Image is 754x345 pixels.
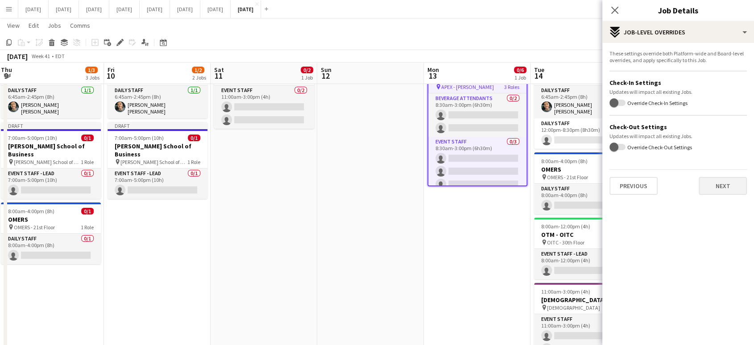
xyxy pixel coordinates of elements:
label: Override Check-Out Settings [626,143,692,150]
button: [DATE] [170,0,200,18]
button: [DATE] [231,0,261,18]
div: Updates will impact all existing Jobs. [609,88,747,95]
app-job-card: Updated8:30am-3:00pm (6h30m)0/6APEX - [PERSON_NAME] APEX - [PERSON_NAME]3 RolesBeverage Attendant... [427,54,527,186]
span: 8:00am-12:00pm (4h) [541,223,590,230]
span: 0/6 [514,67,526,73]
app-job-card: 8:00am-4:00pm (8h)0/1OMERS OMERS - 21st Floor1 RoleDaily Staff0/18:00am-4:00pm (8h) [1,202,101,264]
app-job-card: 6:45am-2:45pm (8h)1/1[PERSON_NAME] [PERSON_NAME] - 40th Floor1 RoleDaily Staff1/16:45am-2:45pm (8... [1,54,101,118]
span: 14 [533,71,544,81]
app-job-card: 8:00am-12:00pm (4h)0/1OTM - OITC OITC - 30th Floor1 RoleEvent Staff - Lead0/18:00am-12:00pm (4h) [534,218,634,279]
button: [DATE] [109,0,140,18]
h3: Check-Out Settings [609,123,747,131]
div: 3 Jobs [86,74,99,81]
h3: OMERS [534,165,634,173]
span: 8:00am-4:00pm (8h) [541,158,588,164]
span: Sat [214,66,224,74]
label: Override Check-In Settings [626,100,688,106]
span: 11 [213,71,224,81]
span: OITC - 30th Floor [547,239,584,246]
span: [PERSON_NAME] School of Business - 30th Floor [14,159,81,165]
div: EDT [55,53,65,59]
span: 13 [426,71,439,81]
app-card-role: Daily Staff1/16:45am-2:45pm (8h)[PERSON_NAME] [PERSON_NAME] [108,85,207,118]
span: Comms [70,21,90,29]
h3: OTM - OITC [534,231,634,239]
span: 0/2 [301,67,313,73]
h3: [DEMOGRAPHIC_DATA] [534,296,634,304]
app-card-role: Daily Staff1/16:45am-2:45pm (8h)[PERSON_NAME] [PERSON_NAME] [1,85,101,118]
span: 1 Role [81,224,94,231]
a: Comms [66,20,94,31]
span: 1/2 [192,67,204,73]
div: 1 Job [514,74,526,81]
div: Draft [108,122,207,129]
button: [DATE] [18,0,49,18]
span: 10 [106,71,115,81]
app-job-card: 6:45am-8:30pm (13h45m)1/2[PERSON_NAME] [PERSON_NAME] - 40th Floor2 RolesDaily Staff1/16:45am-2:45... [534,54,634,149]
span: Edit [29,21,39,29]
div: 1 Job [301,74,313,81]
button: Next [699,177,747,195]
div: 2 Jobs [192,74,206,81]
div: Updates will impact all existing Jobs. [609,133,747,139]
app-card-role: Event Staff0/38:30am-3:00pm (6h30m) [428,137,526,193]
app-job-card: 11:00am-3:00pm (4h)0/2[DEMOGRAPHIC_DATA] [DEMOGRAPHIC_DATA]1 RoleEvent Staff0/211:00am-3:00pm (4h) [214,54,314,129]
span: 1/3 [85,67,98,73]
button: [DATE] [49,0,79,18]
span: Fri [108,66,115,74]
span: Tue [534,66,544,74]
button: [DATE] [200,0,231,18]
span: Week 41 [29,53,52,59]
h3: Check-In Settings [609,79,747,87]
div: These settings override both Platform-wide and Board-level overrides, and apply specifically to t... [609,50,747,63]
div: 8:00am-4:00pm (8h)0/1OMERS OMERS - 21st Floor1 RoleDaily Staff0/18:00am-4:00pm (8h) [534,152,634,214]
span: Jobs [48,21,61,29]
span: [DEMOGRAPHIC_DATA] [547,304,600,311]
app-card-role: Daily Staff0/18:00am-4:00pm (8h) [534,184,634,214]
div: Job-Level Overrides [602,21,754,43]
span: 0/1 [81,208,94,215]
app-job-card: Draft7:00am-5:00pm (10h)0/1[PERSON_NAME] School of Business [PERSON_NAME] School of Business - 30... [108,122,207,199]
button: [DATE] [140,0,170,18]
div: Draft [1,122,101,129]
span: 1 Role [81,159,94,165]
span: View [7,21,20,29]
span: 8:00am-4:00pm (8h) [8,208,54,215]
h3: Job Details [602,4,754,16]
app-card-role: Event Staff - Lead0/17:00am-5:00pm (10h) [1,168,101,199]
app-card-role: Beverage Attendants0/28:30am-3:00pm (6h30m) [428,93,526,137]
span: 1 Role [187,159,200,165]
span: APEX - [PERSON_NAME] [441,84,494,90]
span: OMERS - 21st Floor [14,224,55,231]
span: Mon [427,66,439,74]
app-job-card: 6:45am-2:45pm (8h)1/1[PERSON_NAME] [PERSON_NAME] - 40th Floor1 RoleDaily Staff1/16:45am-2:45pm (8... [108,54,207,118]
span: 0/1 [81,135,94,141]
span: [PERSON_NAME] School of Business - 30th Floor [120,159,187,165]
span: Sun [321,66,331,74]
span: 12 [319,71,331,81]
a: Jobs [44,20,65,31]
app-card-role: Event Staff - Lead0/18:00am-12:00pm (4h) [534,249,634,279]
button: Previous [609,177,658,195]
span: 7:00am-5:00pm (10h) [8,135,57,141]
div: [DATE] [7,52,28,61]
app-card-role: Event Staff0/211:00am-3:00pm (4h) [214,85,314,129]
span: 11:00am-3:00pm (4h) [541,288,590,295]
h3: [PERSON_NAME] School of Business [108,142,207,158]
h3: OMERS [1,215,101,223]
span: OMERS - 21st Floor [547,174,588,181]
app-card-role: Daily Staff0/112:00pm-8:30pm (8h30m) [534,118,634,149]
a: View [4,20,23,31]
app-job-card: Draft7:00am-5:00pm (10h)0/1[PERSON_NAME] School of Business [PERSON_NAME] School of Business - 30... [1,122,101,199]
button: [DATE] [79,0,109,18]
span: 3 Roles [504,84,519,90]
